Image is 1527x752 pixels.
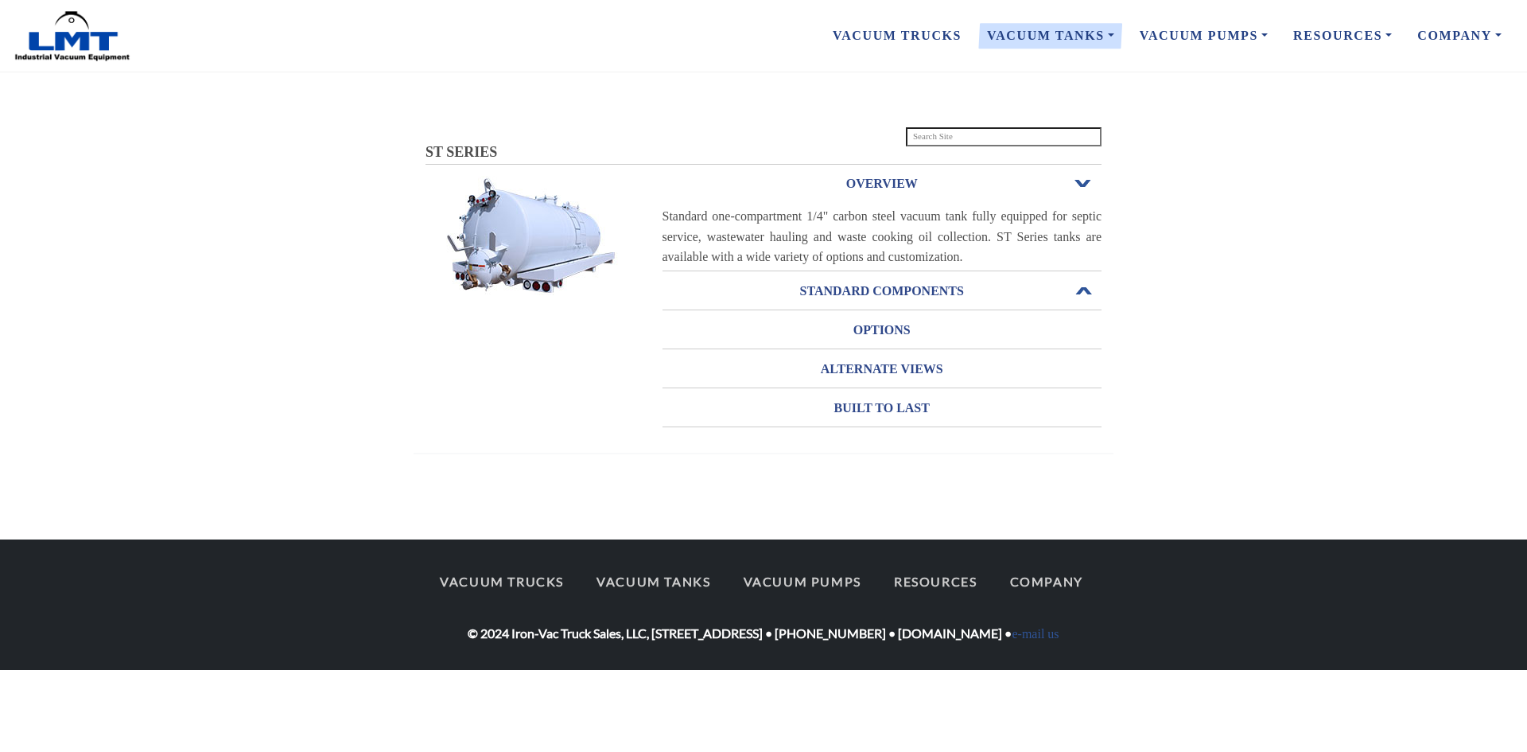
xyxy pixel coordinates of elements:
a: e-mail us [1012,627,1059,641]
h3: ALTERNATE VIEWS [662,357,1102,382]
a: OVERVIEWOpen or Close [662,165,1102,202]
a: Resources [1280,19,1405,53]
h3: STANDARD COMPONENTS [662,279,1102,304]
div: © 2024 Iron-Vac Truck Sales, LLC, [STREET_ADDRESS] • [PHONE_NUMBER] • [DOMAIN_NAME] • [414,565,1113,645]
a: Company [1405,19,1514,53]
a: Company [996,565,1098,598]
h3: OPTIONS [662,318,1102,343]
a: Vacuum Tanks [582,565,725,598]
a: Resources [880,565,992,598]
a: BUILT TO LAST [662,389,1102,427]
a: Vacuum Trucks [820,19,974,53]
input: Search Site [906,127,1102,146]
h3: BUILT TO LAST [662,395,1102,421]
a: ALTERNATE VIEWS [662,350,1102,388]
span: Open or Close [1073,286,1094,297]
div: Standard one-compartment 1/4" carbon steel vacuum tank fully equipped for septic service, wastewa... [662,206,1102,267]
a: OPTIONS [662,311,1102,349]
a: Vacuum Pumps [729,565,875,598]
h3: OVERVIEW [662,171,1102,197]
a: Vacuum Tanks [974,19,1127,53]
span: Open or Close [1073,178,1094,189]
span: ST SERIES [425,144,497,160]
img: LMT [13,10,132,62]
img: Stacks Image 9449 [427,176,634,295]
a: Vacuum Trucks [425,565,578,598]
a: STANDARD COMPONENTSOpen or Close [662,272,1102,310]
a: Vacuum Pumps [1127,19,1280,53]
